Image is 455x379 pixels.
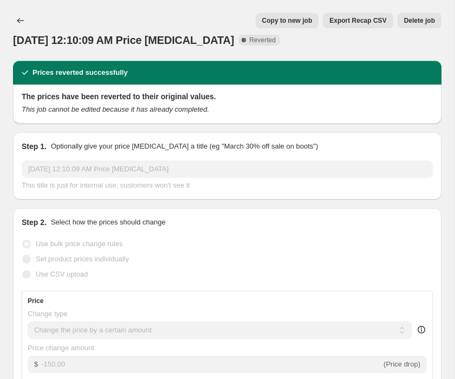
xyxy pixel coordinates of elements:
button: Price change jobs [13,13,28,28]
p: Optionally give your price [MEDICAL_DATA] a title (eg "March 30% off sale on boots") [51,141,318,152]
span: Delete job [404,16,435,25]
span: Price change amount [28,344,94,352]
input: -10.00 [41,356,381,373]
i: This job cannot be edited because it has already completed. [22,105,209,113]
span: [DATE] 12:10:09 AM Price [MEDICAL_DATA] [13,34,234,46]
span: Reverted [249,36,276,44]
input: 30% off holiday sale [22,160,433,178]
span: Use bulk price change rules [36,240,122,248]
h2: The prices have been reverted to their original values. [22,91,433,102]
span: Set product prices individually [36,255,129,263]
span: Export Recap CSV [329,16,386,25]
span: $ [34,360,38,368]
div: help [416,324,427,335]
button: Export Recap CSV [323,13,393,28]
span: Copy to new job [262,16,313,25]
h2: Step 2. [22,217,47,228]
button: Copy to new job [256,13,319,28]
button: Delete job [398,13,441,28]
p: Select how the prices should change [51,217,166,228]
span: Use CSV upload [36,270,88,278]
h2: Prices reverted successfully [32,67,128,78]
h2: Step 1. [22,141,47,152]
h3: Price [28,297,43,305]
span: (Price drop) [383,360,420,368]
span: Change type [28,310,68,318]
span: This title is just for internal use, customers won't see it [22,181,190,189]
